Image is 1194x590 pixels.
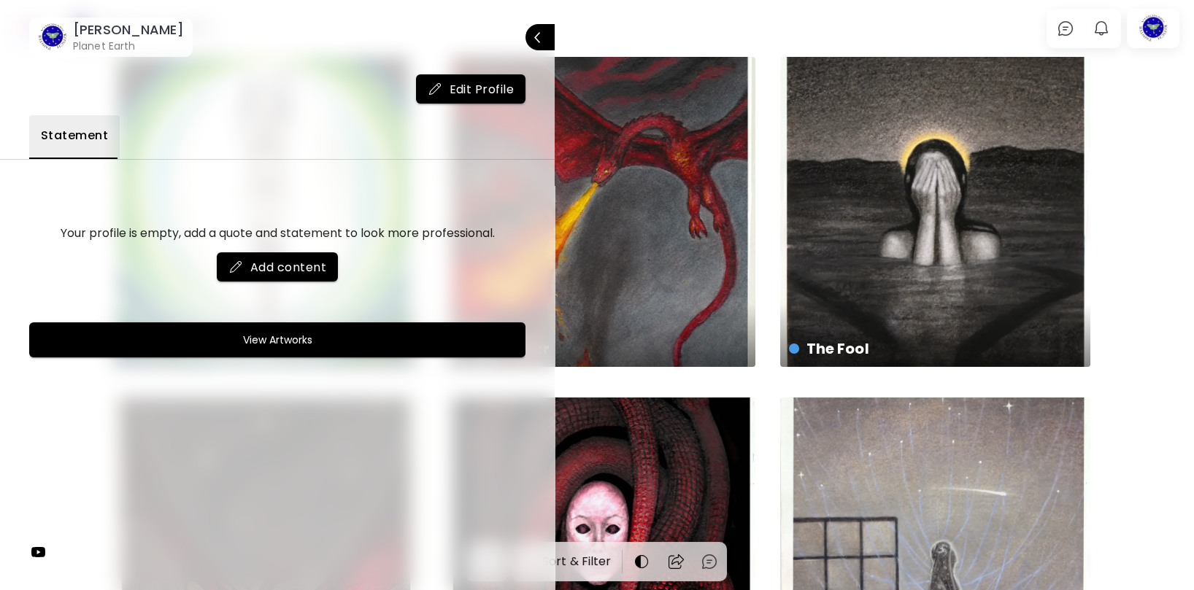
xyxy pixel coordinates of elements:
span: Edit Profile [428,82,515,97]
div: Your profile is empty, add a quote and statement to look more professional. [61,224,495,242]
span: Statement [41,127,108,144]
h6: View Artworks [243,331,312,349]
img: mail [228,260,243,274]
img: youtube [29,543,47,561]
img: mail [428,82,442,96]
h6: Planet Earth [73,39,184,53]
button: mailEdit Profile [416,74,526,104]
button: mailAdd content [217,252,338,282]
button: View Artworks [29,322,525,357]
span: Add content [228,260,326,275]
h6: [PERSON_NAME] [73,21,184,39]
